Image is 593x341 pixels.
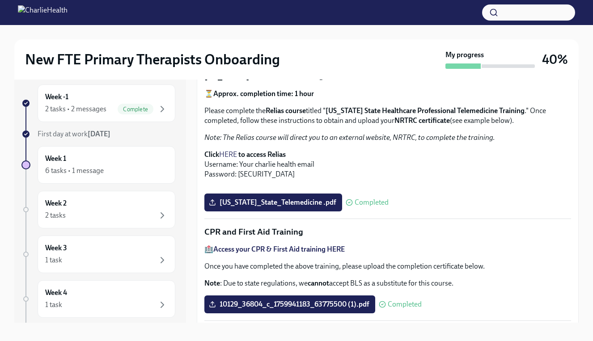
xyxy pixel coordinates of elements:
[21,280,175,318] a: Week 41 task
[204,89,571,99] p: ⏳
[355,199,389,206] span: Completed
[21,146,175,184] a: Week 16 tasks • 1 message
[21,129,175,139] a: First day at work[DATE]
[118,106,153,113] span: Complete
[45,104,106,114] div: 2 tasks • 2 messages
[88,130,110,138] strong: [DATE]
[204,150,219,159] strong: Click
[204,295,375,313] label: 10129_36804_c_1759941183_63775500 (1).pdf
[45,288,67,298] h6: Week 4
[45,198,67,208] h6: Week 2
[445,50,484,60] strong: My progress
[204,133,495,142] em: Note: The Relias course will direct you to an external website, NRTRC, to complete the training.
[308,279,329,287] strong: cannot
[45,154,66,164] h6: Week 1
[238,150,286,159] strong: to access Relias
[21,84,175,122] a: Week -12 tasks • 2 messagesComplete
[204,194,342,211] label: [US_STATE]_State_Telemedicine .pdf
[204,106,571,126] p: Please complete the titled " ." Once completed, follow these instructions to obtain and upload yo...
[45,166,104,176] div: 6 tasks • 1 message
[45,300,62,310] div: 1 task
[204,261,571,271] p: Once you have completed the above training, please upload the completion certificate below.
[204,150,571,179] p: Username: Your charlie health email Password: [SECURITY_DATA]
[21,191,175,228] a: Week 22 tasks
[213,89,314,98] strong: Approx. completion time: 1 hour
[45,92,68,102] h6: Week -1
[211,198,336,207] span: [US_STATE]_State_Telemedicine .pdf
[204,226,571,238] p: CPR and First Aid Training
[204,278,571,288] p: : Due to state regulations, we accept BLS as a substitute for this course.
[21,236,175,273] a: Week 31 task
[45,255,62,265] div: 1 task
[213,245,345,253] a: Access your CPR & First Aid training HERE
[204,244,571,254] p: 🏥
[542,51,568,67] h3: 40%
[204,279,220,287] strong: Note
[25,51,280,68] h2: New FTE Primary Therapists Onboarding
[326,106,525,115] strong: [US_STATE] State Healthcare Professional Telemedicine Training
[211,300,369,309] span: 10129_36804_c_1759941183_63775500 (1).pdf
[219,150,237,159] a: HERE
[18,5,68,20] img: CharlieHealth
[45,243,67,253] h6: Week 3
[266,106,306,115] strong: Relias course
[388,301,422,308] span: Completed
[38,130,110,138] span: First day at work
[394,116,450,125] strong: NRTRC certificate
[45,210,66,220] div: 2 tasks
